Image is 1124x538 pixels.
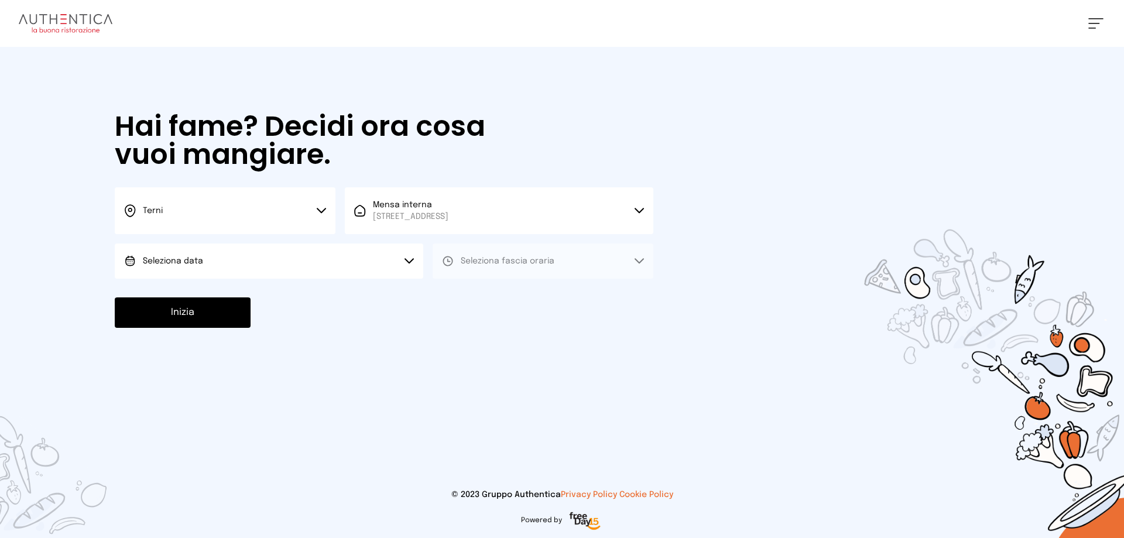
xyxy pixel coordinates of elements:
h1: Hai fame? Decidi ora cosa vuoi mangiare. [115,112,519,169]
button: Mensa interna[STREET_ADDRESS] [345,187,653,234]
img: logo.8f33a47.png [19,14,112,33]
img: logo-freeday.3e08031.png [567,510,604,533]
p: © 2023 Gruppo Authentica [19,489,1105,501]
button: Terni [115,187,335,234]
button: Seleziona data [115,244,423,279]
span: Mensa interna [373,199,448,222]
img: sticker-selezione-mensa.70a28f7.png [796,162,1124,538]
span: Powered by [521,516,562,525]
button: Inizia [115,297,251,328]
span: Seleziona fascia oraria [461,257,554,265]
a: Privacy Policy [561,491,617,499]
button: Seleziona fascia oraria [433,244,653,279]
a: Cookie Policy [619,491,673,499]
span: Seleziona data [143,257,203,265]
span: Terni [143,207,163,215]
span: [STREET_ADDRESS] [373,211,448,222]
